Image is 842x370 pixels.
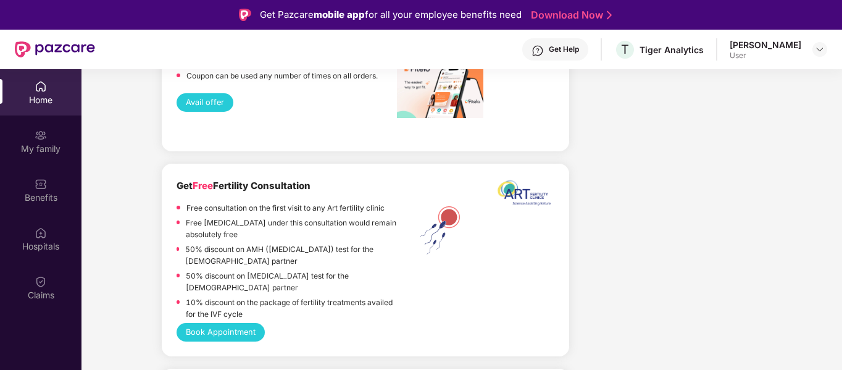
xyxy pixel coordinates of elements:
[607,9,612,22] img: Stroke
[177,180,311,191] b: Get Fertility Consultation
[621,42,629,57] span: T
[193,180,213,191] span: Free
[531,44,544,57] img: svg+xml;base64,PHN2ZyBpZD0iSGVscC0zMngzMiIgeG1sbnM9Imh0dHA6Ly93d3cudzMub3JnLzIwMDAvc3ZnIiB3aWR0aD...
[815,44,825,54] img: svg+xml;base64,PHN2ZyBpZD0iRHJvcGRvd24tMzJ4MzIiIHhtbG5zPSJodHRwOi8vd3d3LnczLm9yZy8yMDAwL3N2ZyIgd2...
[186,296,397,320] p: 10% discount on the package of fertility treatments availed for the IVF cycle
[730,39,801,51] div: [PERSON_NAME]
[35,129,47,141] img: svg+xml;base64,PHN2ZyB3aWR0aD0iMjAiIGhlaWdodD0iMjAiIHZpZXdCb3g9IjAgMCAyMCAyMCIgZmlsbD0ibm9uZSIgeG...
[186,202,385,214] p: Free consultation on the first visit to any Art fertility clinic
[640,44,704,56] div: Tiger Analytics
[186,70,378,82] p: Coupon can be used any number of times on all orders.
[177,323,265,342] button: Book Appointment
[239,9,251,21] img: Logo
[185,243,397,267] p: 50% discount on AMH ([MEDICAL_DATA]) test for the [DEMOGRAPHIC_DATA] partner
[397,203,483,258] img: ART%20Fertility.png
[35,178,47,190] img: svg+xml;base64,PHN2ZyBpZD0iQmVuZWZpdHMiIHhtbG5zPSJodHRwOi8vd3d3LnczLm9yZy8yMDAwL3N2ZyIgd2lkdGg9Ij...
[186,217,397,240] p: Free [MEDICAL_DATA] under this consultation would remain absolutely free
[549,44,579,54] div: Get Help
[177,93,233,112] button: Avail offer
[186,270,397,293] p: 50% discount on [MEDICAL_DATA] test for the [DEMOGRAPHIC_DATA] partner
[314,9,365,20] strong: mobile app
[35,80,47,93] img: svg+xml;base64,PHN2ZyBpZD0iSG9tZSIgeG1sbnM9Imh0dHA6Ly93d3cudzMub3JnLzIwMDAvc3ZnIiB3aWR0aD0iMjAiIG...
[397,56,483,118] img: image%20fitelo.jpeg
[531,9,608,22] a: Download Now
[15,41,95,57] img: New Pazcare Logo
[35,227,47,239] img: svg+xml;base64,PHN2ZyBpZD0iSG9zcGl0YWxzIiB4bWxucz0iaHR0cDovL3d3dy53My5vcmcvMjAwMC9zdmciIHdpZHRoPS...
[35,275,47,288] img: svg+xml;base64,PHN2ZyBpZD0iQ2xhaW0iIHhtbG5zPSJodHRwOi8vd3d3LnczLm9yZy8yMDAwL3N2ZyIgd2lkdGg9IjIwIi...
[260,7,522,22] div: Get Pazcare for all your employee benefits need
[730,51,801,61] div: User
[491,179,554,213] img: ART%20logo%20printable%20jpg.jpg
